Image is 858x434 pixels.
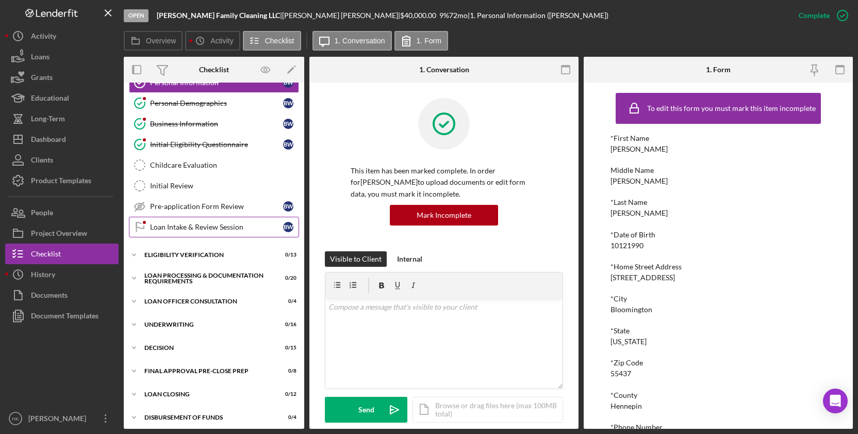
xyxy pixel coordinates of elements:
[31,150,53,173] div: Clients
[12,416,19,422] text: HK
[150,78,283,87] div: Personal Information
[31,264,55,287] div: History
[129,114,299,134] a: Business InformationBW
[5,223,119,244] button: Project Overview
[394,31,448,51] button: 1. Form
[5,26,119,46] button: Activity
[5,408,119,429] button: HK[PERSON_NAME]
[278,345,296,351] div: 0 / 15
[31,46,49,70] div: Loans
[610,359,826,367] div: *Zip Code
[468,11,608,20] div: | 1. Personal Information ([PERSON_NAME])
[150,202,283,211] div: Pre-application Form Review
[823,389,848,413] div: Open Intercom Messenger
[129,72,299,93] a: Personal InformationBW
[610,391,826,399] div: *County
[150,99,283,107] div: Personal Demographics
[788,5,853,26] button: Complete
[5,150,119,170] button: Clients
[5,170,119,191] button: Product Templates
[26,408,93,431] div: [PERSON_NAME]
[129,196,299,217] a: Pre-application Form ReviewBW
[129,155,299,175] a: Childcare Evaluation
[439,11,449,20] div: 9 %
[5,67,119,88] button: Grants
[610,145,668,153] div: [PERSON_NAME]
[5,202,119,223] button: People
[397,251,422,267] div: Internal
[278,391,296,397] div: 0 / 12
[124,9,148,22] div: Open
[449,11,468,20] div: 72 mo
[278,414,296,421] div: 0 / 4
[5,285,119,306] a: Documents
[335,37,385,45] label: 1. Conversation
[5,264,119,285] a: History
[31,285,68,308] div: Documents
[31,108,65,132] div: Long-Term
[283,201,293,212] div: B W
[31,170,91,194] div: Product Templates
[610,295,826,303] div: *City
[144,252,271,258] div: Eligibility Verification
[150,120,283,128] div: Business Information
[610,306,652,314] div: Bloomington
[283,139,293,150] div: B W
[610,177,668,185] div: [PERSON_NAME]
[706,66,731,74] div: 1. Form
[31,223,87,246] div: Project Overview
[610,402,642,410] div: Hennepin
[799,5,830,26] div: Complete
[610,274,675,282] div: [STREET_ADDRESS]
[278,368,296,374] div: 0 / 8
[129,134,299,155] a: Initial Eligibility QuestionnaireBW
[610,423,826,431] div: *Phone Number
[5,46,119,67] a: Loans
[610,166,826,174] div: Middle Name
[31,88,69,111] div: Educational
[144,345,271,351] div: Decision
[610,134,826,142] div: *First Name
[185,31,240,51] button: Activity
[283,77,293,88] div: B W
[5,129,119,150] button: Dashboard
[5,244,119,264] a: Checklist
[610,242,643,250] div: 10121990
[278,275,296,281] div: 0 / 20
[5,306,119,326] button: Document Templates
[417,205,471,226] div: Mark Incomplete
[31,26,56,49] div: Activity
[419,66,469,74] div: 1. Conversation
[157,11,282,20] div: |
[400,11,439,20] div: $40,000.00
[31,202,53,226] div: People
[199,66,229,74] div: Checklist
[31,306,98,329] div: Document Templates
[5,88,119,108] button: Educational
[144,272,271,284] div: Loan Processing & Documentation Requirements
[157,11,280,20] b: [PERSON_NAME] Family Cleaning LLC
[210,37,233,45] label: Activity
[5,108,119,129] button: Long-Term
[610,209,668,217] div: [PERSON_NAME]
[312,31,392,51] button: 1. Conversation
[283,222,293,232] div: B W
[144,322,271,328] div: Underwriting
[144,368,271,374] div: Final Approval Pre-Close Prep
[278,298,296,304] div: 0 / 4
[150,140,283,149] div: Initial Eligibility Questionnaire
[150,182,299,190] div: Initial Review
[610,337,647,346] div: [US_STATE]
[358,397,374,423] div: Send
[417,37,441,45] label: 1. Form
[31,67,53,90] div: Grants
[146,37,176,45] label: Overview
[124,31,183,51] button: Overview
[325,397,407,423] button: Send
